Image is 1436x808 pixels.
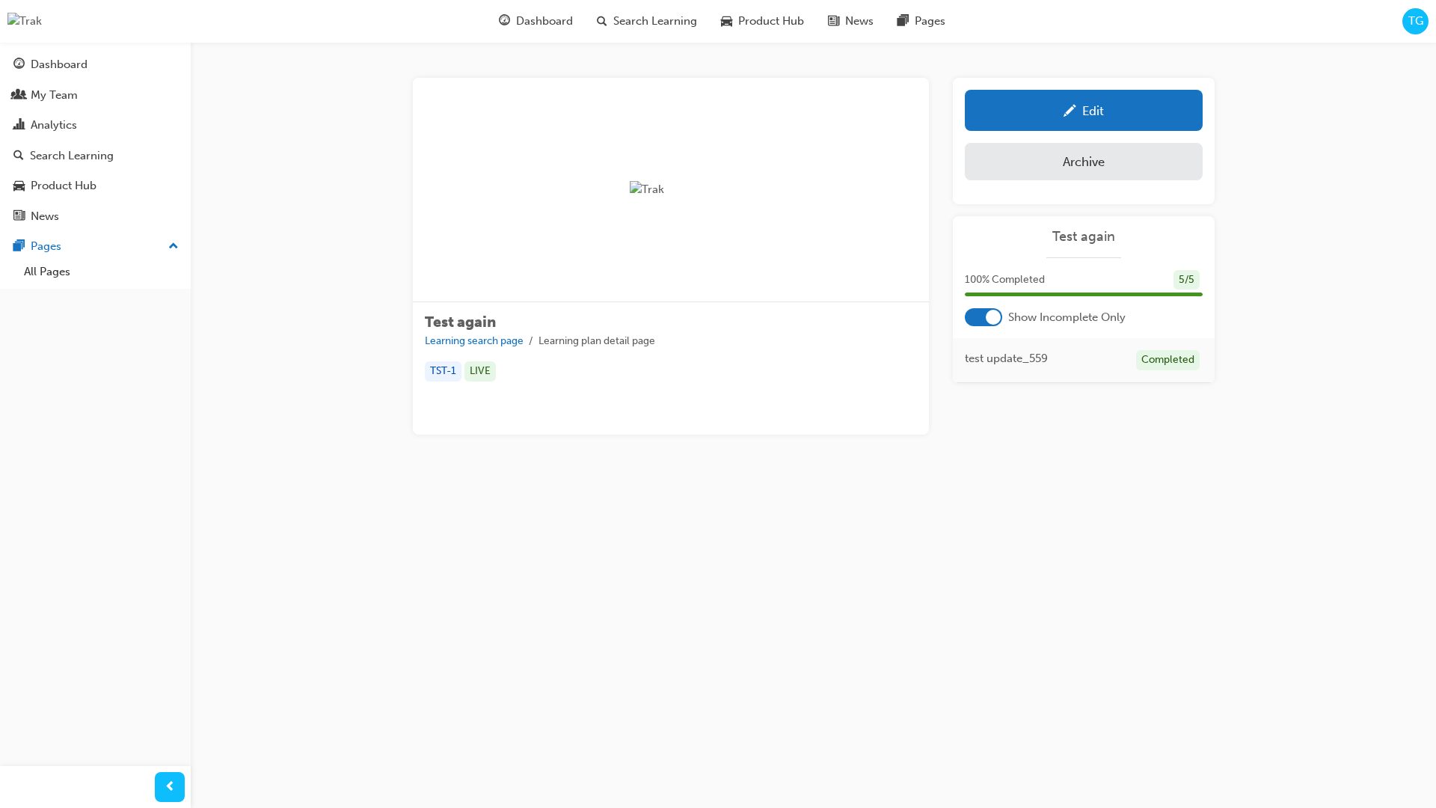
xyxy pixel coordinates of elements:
a: Learning search page [425,334,524,347]
span: Show Incomplete Only [1008,309,1126,326]
a: search-iconSearch Learning [585,6,709,37]
a: pages-iconPages [886,6,957,37]
span: chart-icon [13,119,25,132]
span: test update_559 [965,350,1048,367]
span: News [845,13,874,30]
a: Test again [965,228,1203,245]
span: 100 % Completed [965,272,1045,289]
li: Learning plan detail page [538,333,655,350]
div: Edit [1082,103,1104,118]
span: search-icon [13,150,24,163]
button: Archive [965,143,1203,180]
span: prev-icon [165,778,176,797]
button: DashboardMy TeamAnalyticsSearch LearningProduct HubNews [6,48,185,233]
span: pages-icon [13,240,25,254]
span: car-icon [721,12,732,31]
a: All Pages [18,260,185,284]
span: guage-icon [13,58,25,72]
div: News [31,208,59,225]
div: TST-1 [425,361,461,382]
a: Search Learning [6,142,185,170]
div: 5 / 5 [1173,270,1200,290]
div: Completed [1136,350,1200,370]
button: Pages [6,233,185,260]
div: Analytics [31,117,77,134]
a: guage-iconDashboard [487,6,585,37]
span: Pages [915,13,945,30]
button: TG [1402,8,1429,34]
div: LIVE [464,361,496,382]
span: car-icon [13,180,25,193]
span: Test again [425,313,496,331]
a: Product Hub [6,172,185,200]
div: My Team [31,87,78,104]
a: car-iconProduct Hub [709,6,816,37]
div: Pages [31,238,61,255]
div: Dashboard [31,56,88,73]
span: up-icon [168,237,179,257]
span: guage-icon [499,12,510,31]
a: Edit [965,90,1203,131]
span: search-icon [597,12,607,31]
div: Product Hub [31,177,96,195]
span: pencil-icon [1064,105,1076,120]
a: news-iconNews [816,6,886,37]
span: Search Learning [613,13,697,30]
span: Product Hub [738,13,804,30]
span: pages-icon [897,12,909,31]
span: TG [1408,13,1423,30]
span: Dashboard [516,13,573,30]
img: Trak [630,181,712,198]
img: Trak [7,13,42,30]
span: people-icon [13,89,25,102]
div: Search Learning [30,147,114,165]
div: Archive [1063,154,1105,169]
a: Dashboard [6,51,185,79]
a: News [6,203,185,230]
a: My Team [6,82,185,109]
span: news-icon [13,210,25,224]
a: Analytics [6,111,185,139]
span: news-icon [828,12,839,31]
